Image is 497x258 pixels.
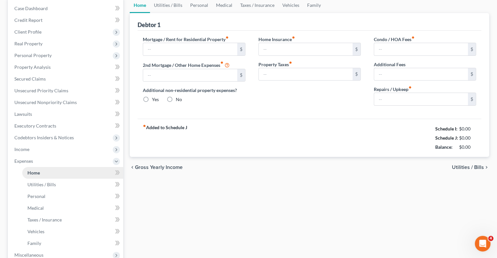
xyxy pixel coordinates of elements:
span: Utilities / Bills [27,182,56,187]
label: No [176,96,182,103]
div: $ [353,43,360,55]
a: Utilities / Bills [22,179,123,190]
a: Unsecured Priority Claims [9,85,123,97]
a: Personal [22,190,123,202]
i: fiber_manual_record [225,36,229,39]
span: 4 [488,236,493,241]
a: Secured Claims [9,73,123,85]
i: chevron_left [130,165,135,170]
a: Taxes / Insurance [22,214,123,226]
a: Lawsuits [9,108,123,120]
span: Family [27,240,41,246]
strong: Balance: [435,144,453,150]
a: Credit Report [9,14,123,26]
a: Home [22,167,123,179]
input: -- [374,68,468,81]
span: Executory Contracts [14,123,56,129]
label: Additional non-residential property expenses? [143,87,245,94]
span: Utilities / Bills [452,165,484,170]
i: chevron_right [484,165,489,170]
strong: Schedule I: [435,126,457,131]
i: fiber_manual_record [408,86,412,89]
span: Case Dashboard [14,6,48,11]
a: Family [22,237,123,249]
div: $ [237,43,245,55]
span: Gross Yearly Income [135,165,183,170]
button: chevron_left Gross Yearly Income [130,165,183,170]
iframe: Intercom live chat [475,236,490,251]
i: fiber_manual_record [143,124,146,128]
div: $ [468,43,476,55]
input: -- [143,69,237,82]
strong: Added to Schedule J [143,124,187,152]
a: Medical [22,202,123,214]
span: Vehicles [27,229,44,234]
label: Repairs / Upkeep [374,86,412,93]
span: Codebtors Insiders & Notices [14,135,74,140]
span: Income [14,146,29,152]
a: Vehicles [22,226,123,237]
label: Yes [152,96,159,103]
span: Property Analysis [14,64,51,70]
input: -- [143,43,237,55]
button: Utilities / Bills chevron_right [452,165,489,170]
span: Medical [27,205,44,211]
label: Condo / HOA Fees [374,36,415,43]
div: $0.00 [459,126,476,132]
div: $ [468,93,476,105]
span: Secured Claims [14,76,46,82]
a: Property Analysis [9,61,123,73]
i: fiber_manual_record [411,36,415,39]
label: Home Insurance [258,36,295,43]
span: Miscellaneous [14,252,43,258]
label: 2nd Mortgage / Other Home Expenses [143,61,230,69]
span: Unsecured Nonpriority Claims [14,99,77,105]
div: $ [353,68,360,81]
i: fiber_manual_record [289,61,292,64]
span: Home [27,170,40,175]
input: -- [259,68,353,81]
div: $0.00 [459,135,476,141]
span: Personal Property [14,53,52,58]
span: Expenses [14,158,33,164]
div: $ [468,68,476,81]
div: Debtor 1 [138,21,160,29]
label: Additional Fees [374,61,406,68]
span: Unsecured Priority Claims [14,88,68,93]
a: Executory Contracts [9,120,123,132]
label: Mortgage / Rent for Residential Property [143,36,229,43]
div: $0.00 [459,144,476,150]
strong: Schedule J: [435,135,458,141]
a: Case Dashboard [9,3,123,14]
span: Real Property [14,41,42,46]
span: Credit Report [14,17,42,23]
input: -- [259,43,353,55]
div: $ [237,69,245,82]
span: Lawsuits [14,111,32,117]
span: Taxes / Insurance [27,217,62,222]
input: -- [374,43,468,55]
i: fiber_manual_record [220,61,224,64]
i: fiber_manual_record [292,36,295,39]
span: Personal [27,193,45,199]
span: Client Profile [14,29,41,35]
input: -- [374,93,468,105]
a: Unsecured Nonpriority Claims [9,97,123,108]
label: Property Taxes [258,61,292,68]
